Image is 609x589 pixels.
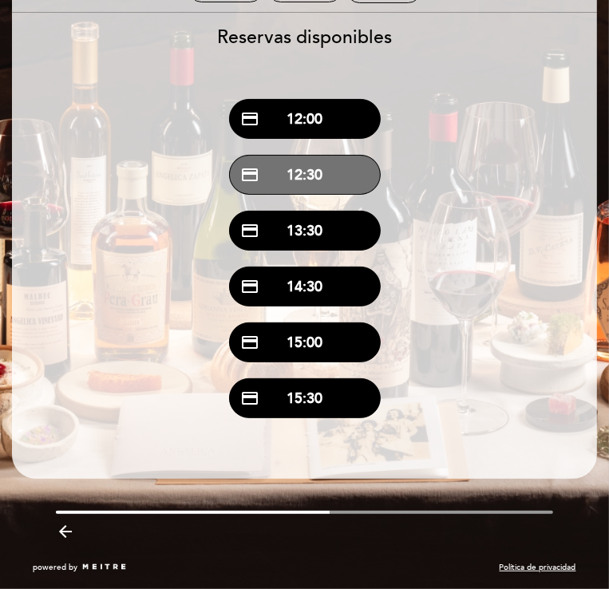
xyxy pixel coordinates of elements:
[241,109,260,128] span: credit_card
[229,99,381,139] button: credit_card 12:00
[241,277,260,296] span: credit_card
[500,562,576,573] a: Política de privacidad
[241,165,260,184] span: credit_card
[81,563,127,571] img: MEITRE
[56,522,75,541] i: arrow_backward
[33,562,77,573] span: powered by
[229,155,381,195] button: credit_card 12:30
[11,25,598,51] div: Reservas disponibles
[229,378,381,418] button: credit_card 15:30
[229,211,381,251] button: credit_card 13:30
[33,562,127,573] a: powered by
[229,267,381,306] button: credit_card 14:30
[241,333,260,352] span: credit_card
[229,322,381,362] button: credit_card 15:00
[241,221,260,240] span: credit_card
[241,389,260,408] span: credit_card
